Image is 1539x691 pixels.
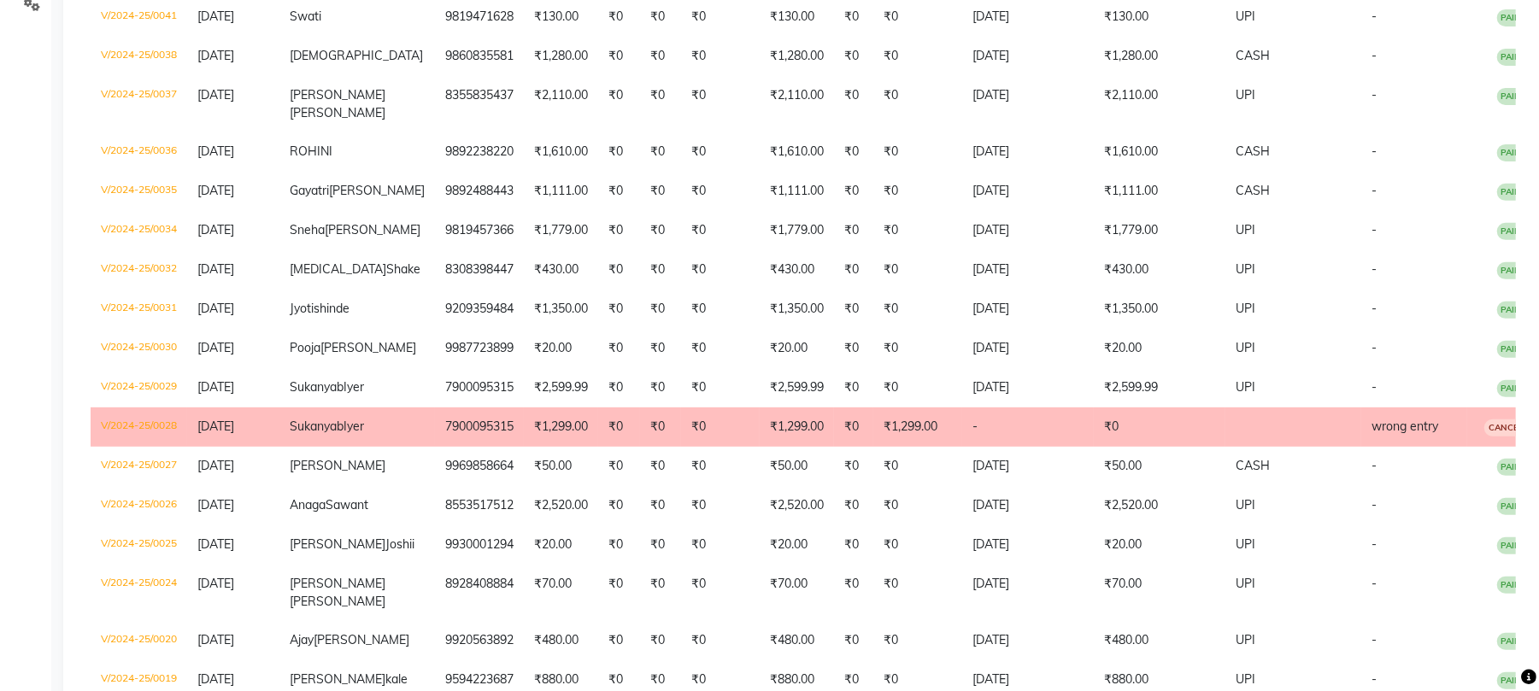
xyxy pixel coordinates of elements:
[435,621,524,660] td: 9920563892
[290,536,385,552] span: [PERSON_NAME]
[873,447,962,486] td: ₹0
[681,290,760,329] td: ₹0
[435,447,524,486] td: 9969858664
[197,576,234,591] span: [DATE]
[760,329,834,368] td: ₹20.00
[760,525,834,565] td: ₹20.00
[320,340,416,355] span: [PERSON_NAME]
[962,37,1094,76] td: [DATE]
[962,132,1094,172] td: [DATE]
[197,261,234,277] span: [DATE]
[962,290,1094,329] td: [DATE]
[1236,458,1270,473] span: CASH
[640,621,681,660] td: ₹0
[834,486,873,525] td: ₹0
[760,37,834,76] td: ₹1,280.00
[1497,184,1526,201] span: PAID
[873,368,962,407] td: ₹0
[962,525,1094,565] td: [DATE]
[834,290,873,329] td: ₹0
[873,290,962,329] td: ₹0
[962,76,1094,132] td: [DATE]
[598,486,640,525] td: ₹0
[640,407,681,447] td: ₹0
[435,368,524,407] td: 7900095315
[1094,621,1225,660] td: ₹480.00
[598,565,640,621] td: ₹0
[834,447,873,486] td: ₹0
[1372,536,1377,552] span: -
[760,172,834,211] td: ₹1,111.00
[197,143,234,159] span: [DATE]
[873,37,962,76] td: ₹0
[1372,222,1377,237] span: -
[1094,525,1225,565] td: ₹20.00
[197,632,234,647] span: [DATE]
[91,368,187,407] td: V/2024-25/0029
[1497,537,1526,554] span: PAID
[1236,497,1255,512] span: UPI
[524,211,598,250] td: ₹1,779.00
[326,497,368,512] span: Sawant
[290,594,385,609] span: [PERSON_NAME]
[640,290,681,329] td: ₹0
[1236,183,1270,198] span: CASH
[197,671,234,687] span: [DATE]
[290,183,329,198] span: Gayatri
[1236,632,1255,647] span: UPI
[1236,9,1255,24] span: UPI
[640,211,681,250] td: ₹0
[681,76,760,132] td: ₹0
[1236,143,1270,159] span: CASH
[598,447,640,486] td: ₹0
[91,565,187,621] td: V/2024-25/0024
[386,261,420,277] span: Shake
[873,172,962,211] td: ₹0
[873,525,962,565] td: ₹0
[640,525,681,565] td: ₹0
[91,37,187,76] td: V/2024-25/0038
[1497,262,1526,279] span: PAID
[640,132,681,172] td: ₹0
[91,525,187,565] td: V/2024-25/0025
[290,458,385,473] span: [PERSON_NAME]
[1094,329,1225,368] td: ₹20.00
[1497,633,1526,650] span: PAID
[598,290,640,329] td: ₹0
[1372,340,1377,355] span: -
[1236,576,1255,591] span: UPI
[91,76,187,132] td: V/2024-25/0037
[640,250,681,290] td: ₹0
[681,447,760,486] td: ₹0
[197,340,234,355] span: [DATE]
[1094,211,1225,250] td: ₹1,779.00
[524,250,598,290] td: ₹430.00
[760,621,834,660] td: ₹480.00
[290,379,344,395] span: Sukanyab
[681,329,760,368] td: ₹0
[91,486,187,525] td: V/2024-25/0026
[91,407,187,447] td: V/2024-25/0028
[834,172,873,211] td: ₹0
[435,132,524,172] td: 9892238220
[598,329,640,368] td: ₹0
[197,379,234,395] span: [DATE]
[435,76,524,132] td: 8355835437
[290,340,320,355] span: Pooja
[524,368,598,407] td: ₹2,599.99
[681,368,760,407] td: ₹0
[197,48,234,63] span: [DATE]
[598,368,640,407] td: ₹0
[681,37,760,76] td: ₹0
[640,486,681,525] td: ₹0
[962,329,1094,368] td: [DATE]
[344,419,364,434] span: Iyer
[197,222,234,237] span: [DATE]
[962,172,1094,211] td: [DATE]
[1236,340,1255,355] span: UPI
[834,132,873,172] td: ₹0
[1497,9,1526,26] span: PAID
[834,621,873,660] td: ₹0
[91,132,187,172] td: V/2024-25/0036
[1236,261,1255,277] span: UPI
